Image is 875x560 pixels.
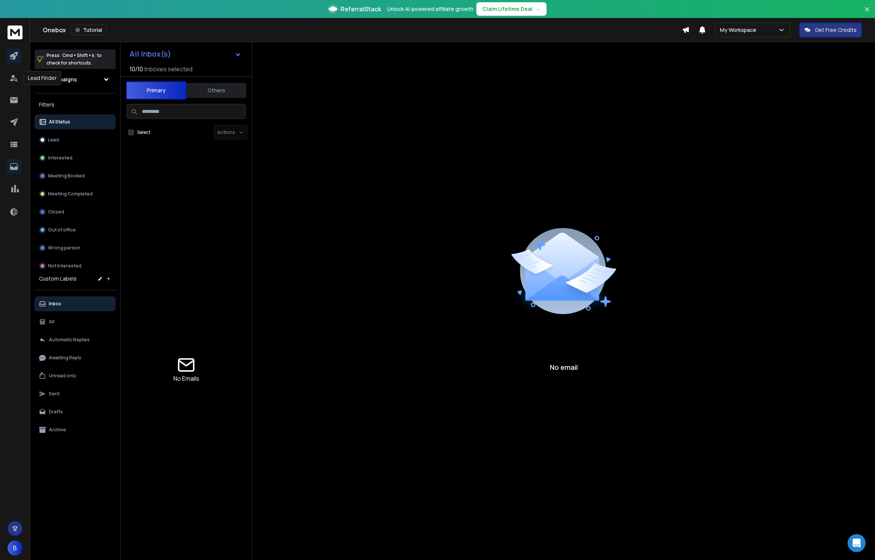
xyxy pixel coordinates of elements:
h3: Filters [35,99,116,110]
button: B [8,540,23,555]
button: Meeting Completed [35,186,116,201]
button: Inbox [35,296,116,311]
p: Sent [49,391,60,397]
p: Wrong person [48,245,80,251]
button: All [35,314,116,329]
span: → [535,5,541,13]
h1: All Inbox(s) [130,50,171,58]
span: Cmd + Shift + k [61,51,95,60]
p: Meeting Completed [48,191,93,197]
div: Onebox [43,25,682,35]
p: Press to check for shortcuts. [47,52,102,67]
button: Awaiting Reply [35,350,116,365]
button: Archive [35,422,116,437]
button: Close banner [862,5,872,23]
p: Closed [48,209,64,215]
p: My Workspace [720,26,759,34]
p: All Status [49,119,70,125]
p: All [49,319,54,325]
button: Closed [35,204,116,219]
button: Automatic Replies [35,332,116,347]
button: Interested [35,150,116,165]
p: Unlock AI-powered affiliate growth [387,5,473,13]
button: Primary [126,81,186,99]
p: Meeting Booked [48,173,85,179]
p: Get Free Credits [815,26,857,34]
button: All Campaigns [35,72,116,87]
button: Lead [35,132,116,147]
p: Lead [48,137,59,143]
p: Drafts [49,409,63,415]
button: Unread only [35,368,116,383]
h3: Custom Labels [39,275,77,282]
p: Archive [49,427,66,433]
p: Inbox [49,301,61,307]
p: Automatic Replies [49,337,90,343]
button: Tutorial [71,25,107,35]
button: Meeting Booked [35,168,116,183]
p: Out of office [48,227,76,233]
p: Unread only [49,373,76,379]
button: Not Interested [35,258,116,273]
button: Claim Lifetime Deal→ [476,2,547,16]
span: ReferralStack [340,5,381,14]
p: Not Interested [48,263,81,269]
div: Open Intercom Messenger [848,534,866,552]
p: Interested [48,155,72,161]
h3: Inboxes selected [145,65,193,74]
p: Awaiting Reply [49,355,81,361]
button: Wrong person [35,240,116,255]
label: Select [137,129,151,135]
button: Out of office [35,222,116,237]
button: Drafts [35,404,116,419]
button: Get Free Credits [799,23,862,38]
p: No Emails [173,374,199,383]
button: All Status [35,114,116,129]
button: All Inbox(s) [123,47,247,62]
div: Lead Finder [23,71,62,85]
button: Sent [35,386,116,401]
button: Others [186,82,246,99]
p: No email [550,362,578,372]
span: 10 / 10 [130,65,143,74]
